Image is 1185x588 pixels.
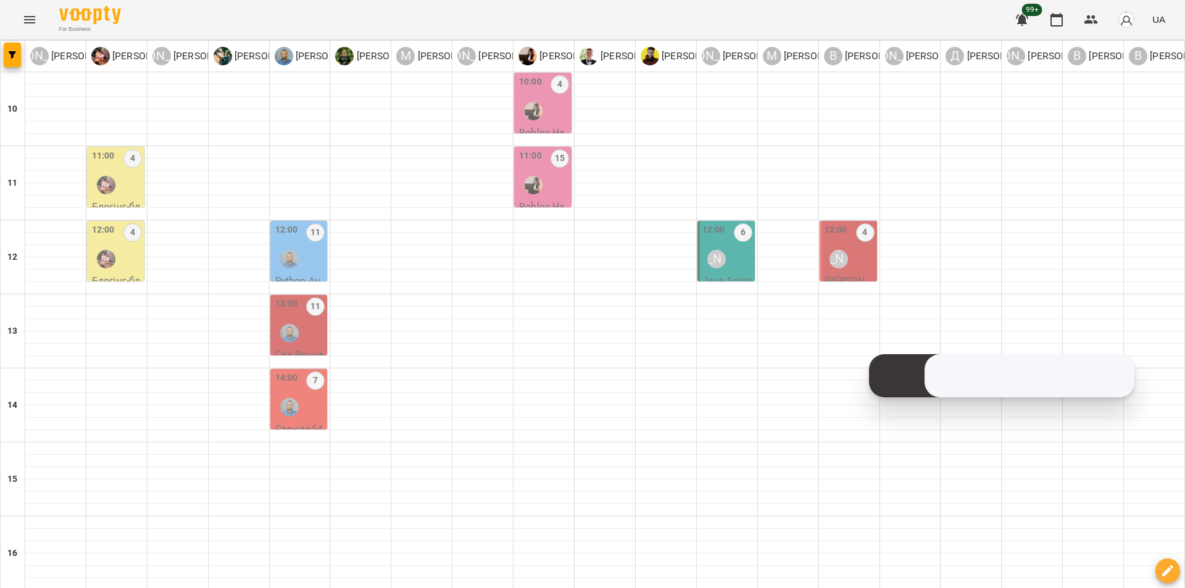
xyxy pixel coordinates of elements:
[457,47,476,65] div: [PERSON_NAME]
[97,176,115,194] img: Ілля Петруша
[91,47,110,65] img: І
[30,47,49,65] div: [PERSON_NAME]
[275,371,298,385] label: 14:00
[551,149,569,168] label: 15
[702,47,720,65] div: [PERSON_NAME]
[123,223,142,242] label: 4
[904,49,981,64] p: [PERSON_NAME]
[123,149,142,168] label: 4
[1129,47,1147,65] div: В
[580,47,675,65] a: В [PERSON_NAME]
[1025,49,1102,64] p: [PERSON_NAME]
[720,49,797,64] p: [PERSON_NAME]
[824,47,842,65] div: В
[306,223,325,242] label: 11
[702,223,725,237] label: 12:00
[335,47,354,65] img: Р
[396,47,415,65] div: М
[885,47,904,65] div: [PERSON_NAME]
[275,47,293,65] img: А
[275,47,370,65] a: А [PERSON_NAME]
[519,199,569,243] p: Roblox Надія - роблоксмідл21
[598,49,675,64] p: [PERSON_NAME]
[1007,47,1025,65] div: [PERSON_NAME]
[7,473,17,486] h6: 15
[1152,13,1165,26] span: UA
[885,47,981,65] div: Альберт Волков
[856,223,875,242] label: 4
[293,49,370,64] p: [PERSON_NAME]
[49,49,126,64] p: [PERSON_NAME]
[1086,49,1163,64] p: [PERSON_NAME]
[518,47,537,65] img: Н
[152,47,248,65] a: [PERSON_NAME] [PERSON_NAME]
[1022,4,1042,16] span: 99+
[763,47,859,65] div: Микита Пономарьов
[214,47,232,65] img: О
[7,399,17,412] h6: 14
[537,49,614,64] p: [PERSON_NAME]
[354,49,431,64] p: [PERSON_NAME]
[825,223,847,237] label: 12:00
[110,49,187,64] p: [PERSON_NAME]
[275,47,370,65] div: Антон Костюк
[306,297,325,316] label: 11
[275,297,298,311] label: 13:00
[92,273,142,302] p: Блогінг - блогіндив2
[30,47,126,65] div: Анастасія Герус
[335,47,431,65] a: Р [PERSON_NAME]
[580,47,675,65] div: Вадим Моргун
[396,47,492,65] div: Михайло Поліщук
[92,149,115,163] label: 11:00
[59,25,121,33] span: For Business
[15,5,44,35] button: Menu
[734,223,752,242] label: 6
[702,47,797,65] a: [PERSON_NAME] [PERSON_NAME]
[396,47,492,65] a: М [PERSON_NAME]
[641,47,736,65] a: Д [PERSON_NAME]
[275,273,325,317] p: Python Антон - пайтонмідлА55
[842,49,920,64] p: [PERSON_NAME]
[280,250,299,268] div: Антон Костюк
[92,199,142,228] p: Блогінг - блогіндив2
[7,325,17,338] h6: 13
[519,75,542,89] label: 10:00
[1007,47,1102,65] div: Юрій Шпак
[280,398,299,416] img: Антон Костюк
[306,371,325,390] label: 7
[97,250,115,268] img: Ілля Петруша
[763,47,859,65] a: М [PERSON_NAME]
[275,223,298,237] label: 12:00
[518,47,614,65] a: Н [PERSON_NAME]
[7,547,17,560] h6: 16
[171,49,248,64] p: [PERSON_NAME]
[457,47,553,65] div: Ярослав Пташинський
[824,47,920,65] a: В [PERSON_NAME]
[641,47,659,65] img: Д
[335,47,431,65] div: Роман Ованенко
[232,49,309,64] p: [PERSON_NAME]
[1068,47,1163,65] a: В [PERSON_NAME]
[476,49,553,64] p: [PERSON_NAME]
[659,49,736,64] p: [PERSON_NAME]
[214,47,309,65] a: О [PERSON_NAME]
[1068,47,1086,65] div: В
[825,273,875,317] p: [PERSON_NAME] - пайтонВ44
[59,6,121,24] img: Voopty Logo
[580,47,598,65] img: В
[524,102,543,120] div: Надія Шрай
[702,47,797,65] div: Артем Кот
[92,223,115,237] label: 12:00
[1118,11,1135,28] img: avatar_s.png
[707,250,726,268] div: Артем Кот
[641,47,736,65] div: Денис Пущало
[275,347,325,376] p: C++ Pro - с++про38
[415,49,492,64] p: [PERSON_NAME]
[946,47,1041,65] div: Денис Замрій
[30,47,126,65] a: [PERSON_NAME] [PERSON_NAME]
[91,47,187,65] a: І [PERSON_NAME]
[7,251,17,264] h6: 12
[824,47,920,65] div: Володимир Ярошинський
